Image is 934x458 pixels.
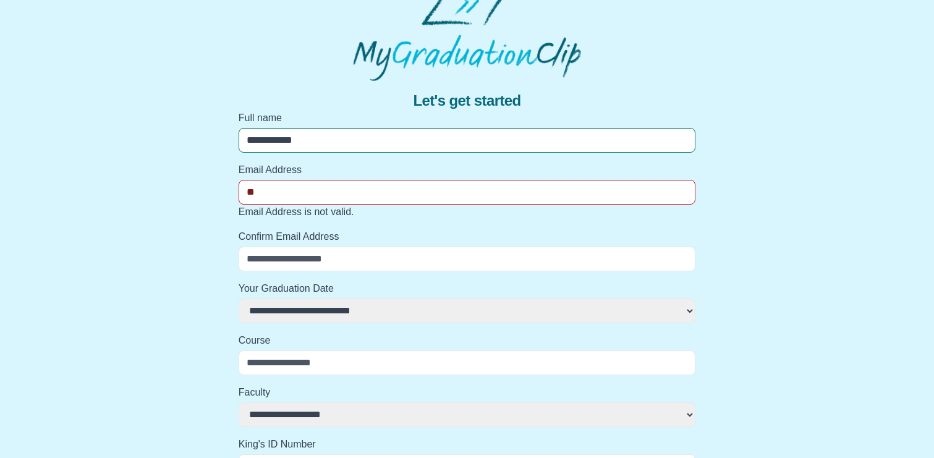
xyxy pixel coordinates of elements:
span: Email Address is not valid. [239,206,354,217]
label: King's ID Number [239,437,696,452]
label: Confirm Email Address [239,229,696,244]
label: Your Graduation Date [239,281,696,296]
label: Email Address [239,163,696,177]
label: Course [239,333,696,348]
span: Let's get started [413,91,520,111]
label: Faculty [239,385,696,400]
label: Full name [239,111,696,125]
